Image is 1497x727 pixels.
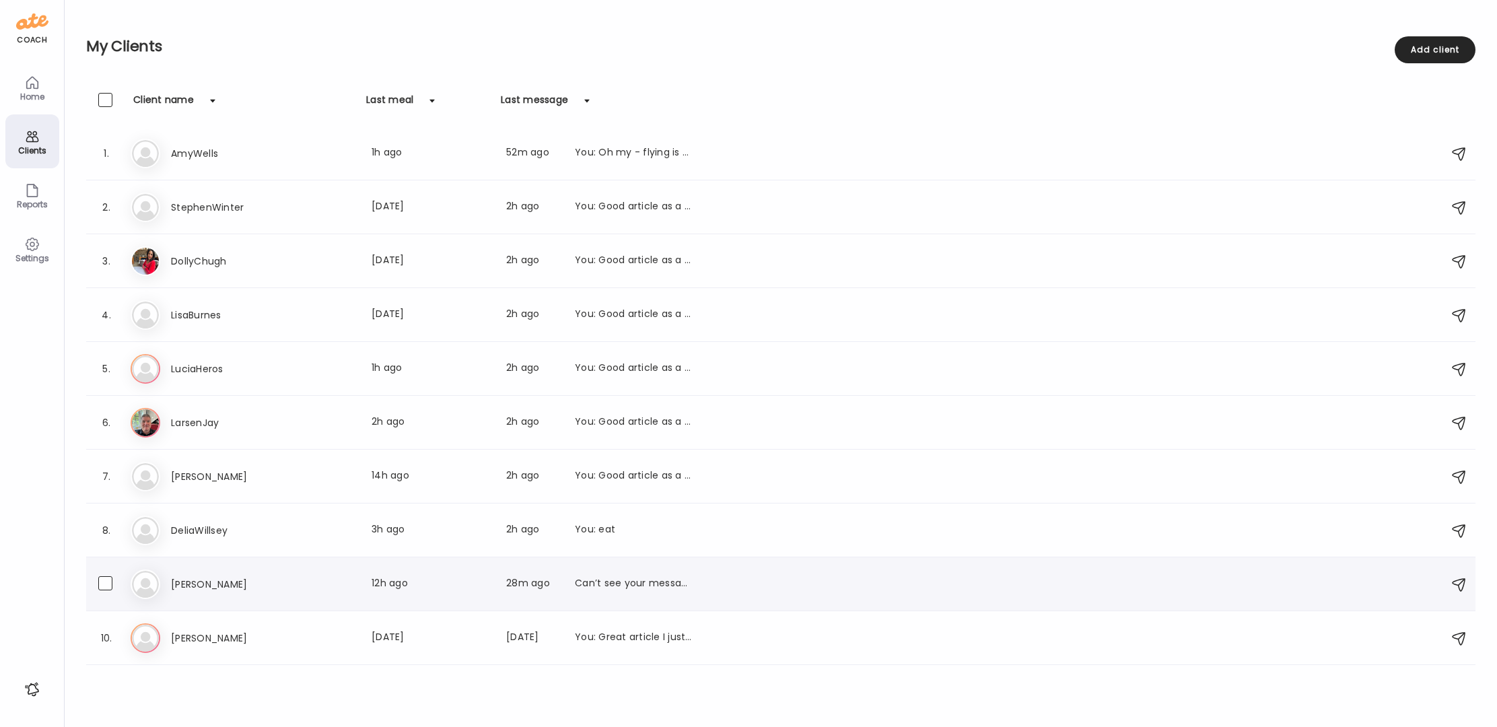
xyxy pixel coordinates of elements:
h3: [PERSON_NAME] [171,630,289,646]
div: You: Great article I just came across about food cravings and wanted to share: [URL][DOMAIN_NAME] [575,630,693,646]
div: You: Good article as a reminder to eat your veggies💚 20 Best Non-Starchy Vegetables to Add to You... [575,307,693,323]
div: Reports [8,200,57,209]
div: 2h ago [372,415,490,431]
div: 2h ago [506,415,559,431]
img: ate [16,11,48,32]
div: Last meal [366,93,413,114]
h2: My Clients [86,36,1475,57]
div: 52m ago [506,145,559,162]
div: 3. [98,253,114,269]
div: [DATE] [372,199,490,215]
div: [DATE] [372,630,490,646]
h3: AmyWells [171,145,289,162]
div: [DATE] [372,253,490,269]
h3: StephenWinter [171,199,289,215]
div: You: Good article as a reminder to eat your veggies💚 20 Best Non-Starchy Vegetables to Add to You... [575,199,693,215]
div: 14h ago [372,469,490,485]
div: Home [8,92,57,101]
div: Add client [1395,36,1475,63]
div: [DATE] [506,630,559,646]
div: You: Good article as a reminder to eat your veggies💚 20 Best Non-Starchy Vegetables to Add to You... [575,361,693,377]
div: 1h ago [372,145,490,162]
div: 2h ago [506,199,559,215]
div: Settings [8,254,57,263]
h3: LisaBurnes [171,307,289,323]
div: You: eat [575,522,693,539]
h3: DollyChugh [171,253,289,269]
div: 5. [98,361,114,377]
div: 2h ago [506,522,559,539]
h3: [PERSON_NAME] [171,469,289,485]
div: You: Good article as a reminder to eat your veggies💚 20 Best Non-Starchy Vegetables to Add to You... [575,253,693,269]
h3: [PERSON_NAME] [171,576,289,592]
div: Last message [501,93,568,114]
div: 12h ago [372,576,490,592]
h3: DeliaWillsey [171,522,289,539]
div: 10. [98,630,114,646]
div: 2h ago [506,307,559,323]
div: 2h ago [506,361,559,377]
div: 1. [98,145,114,162]
div: coach [17,34,47,46]
div: Can’t see your messages [575,576,693,592]
div: 2h ago [506,469,559,485]
div: 8. [98,522,114,539]
div: [DATE] [372,307,490,323]
div: 2h ago [506,253,559,269]
div: You: Good article as a reminder to eat your veggies💚 20 Best Non-Starchy Vegetables to Add to You... [575,469,693,485]
div: 4. [98,307,114,323]
div: 7. [98,469,114,485]
div: 2. [98,199,114,215]
h3: LarsenJay [171,415,289,431]
div: 28m ago [506,576,559,592]
div: 1h ago [372,361,490,377]
h3: LuciaHeros [171,361,289,377]
div: You: Good article as a reminder to eat your veggies💚 20 Best Non-Starchy Vegetables to Add to You... [575,415,693,431]
div: 6. [98,415,114,431]
div: You: Oh my - flying is a journey! I am sure you had a wonderful time in [GEOGRAPHIC_DATA] - but i... [575,145,693,162]
div: Clients [8,146,57,155]
div: Client name [133,93,194,114]
div: 3h ago [372,522,490,539]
